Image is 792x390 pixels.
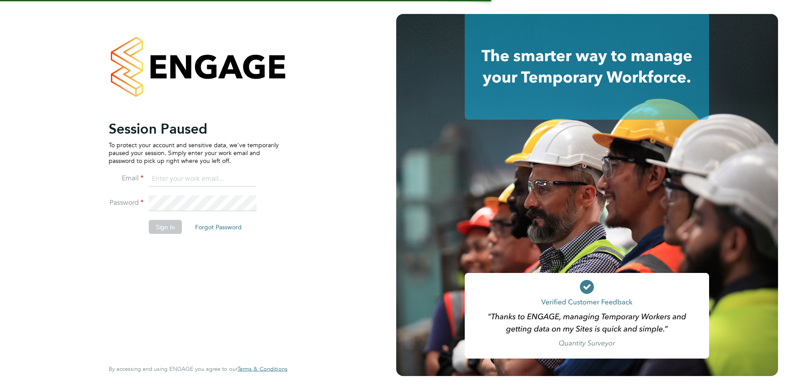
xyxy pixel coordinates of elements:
input: Enter your work email... [149,171,257,187]
button: Forgot Password [188,220,249,234]
a: Terms & Conditions [237,366,288,373]
span: By accessing and using ENGAGE you agree to our [109,365,288,373]
h2: Session Paused [109,120,279,137]
label: Password [109,198,144,207]
p: To protect your account and sensitive data, we've temporarily paused your session. Simply enter y... [109,141,279,165]
label: Email [109,173,144,183]
button: Sign In [149,220,182,234]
